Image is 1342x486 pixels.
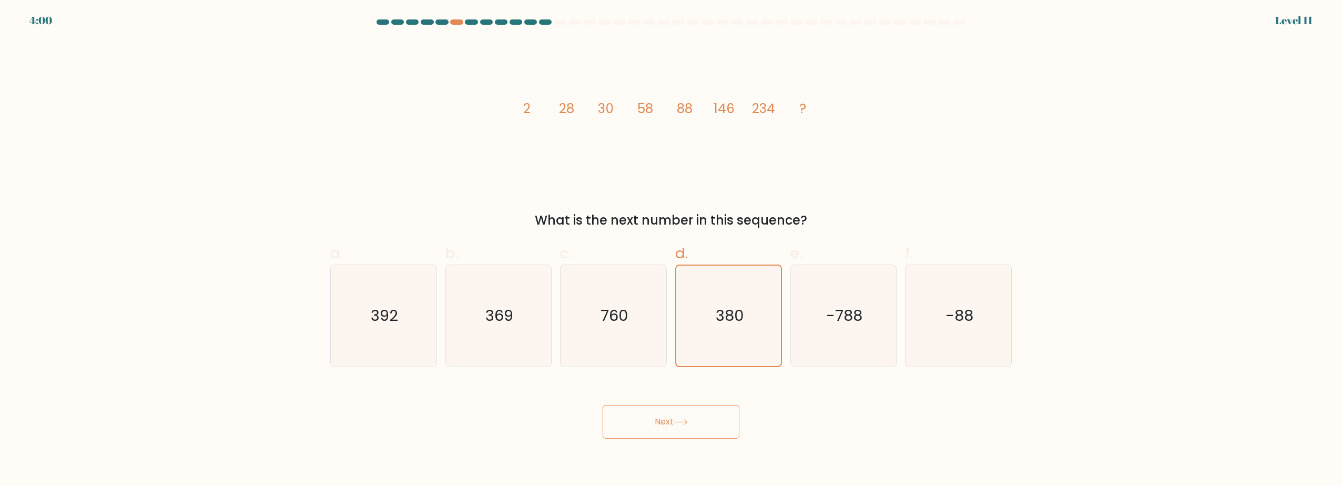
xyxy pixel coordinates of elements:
[523,99,531,118] tspan: 2
[337,211,1005,230] div: What is the next number in this sequence?
[485,305,513,326] text: 369
[675,243,688,264] span: d.
[603,405,739,439] button: Next
[677,99,693,118] tspan: 88
[800,99,807,118] tspan: ?
[598,99,614,118] tspan: 30
[601,305,628,326] text: 760
[29,13,52,28] div: 4:00
[945,305,973,326] text: -88
[826,305,862,326] text: -788
[716,305,744,326] text: 380
[330,243,343,264] span: a.
[445,243,458,264] span: b.
[714,99,735,118] tspan: 146
[752,99,775,118] tspan: 234
[560,243,572,264] span: c.
[905,243,912,264] span: f.
[1275,13,1313,28] div: Level 11
[637,99,653,118] tspan: 58
[790,243,802,264] span: e.
[559,99,574,118] tspan: 28
[371,305,398,326] text: 392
